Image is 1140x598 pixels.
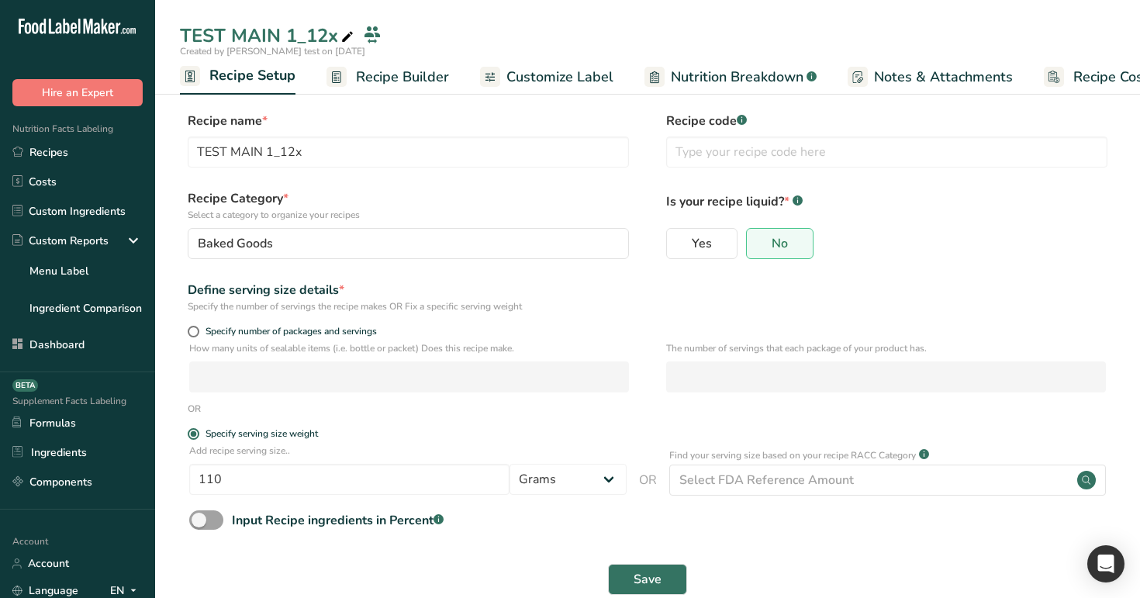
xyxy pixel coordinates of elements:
[666,189,1107,211] p: Is your recipe liquid?
[12,79,143,106] button: Hire an Expert
[506,67,613,88] span: Customize Label
[188,299,629,313] div: Specify the number of servings the recipe makes OR Fix a specific serving weight
[188,208,629,222] p: Select a category to organize your recipes
[206,428,318,440] div: Specify serving size weight
[772,236,788,251] span: No
[874,67,1013,88] span: Notes & Attachments
[188,281,629,299] div: Define serving size details
[608,564,687,595] button: Save
[326,60,449,95] a: Recipe Builder
[644,60,817,95] a: Nutrition Breakdown
[189,341,629,355] p: How many units of sealable items (i.e. bottle or packet) Does this recipe make.
[180,58,295,95] a: Recipe Setup
[188,137,629,168] input: Type your recipe name here
[232,511,444,530] div: Input Recipe ingredients in Percent
[188,228,629,259] button: Baked Goods
[188,112,629,130] label: Recipe name
[188,189,629,222] label: Recipe Category
[666,137,1107,168] input: Type your recipe code here
[180,45,365,57] span: Created by [PERSON_NAME] test on [DATE]
[639,471,657,489] span: OR
[356,67,449,88] span: Recipe Builder
[209,65,295,86] span: Recipe Setup
[189,444,627,458] p: Add recipe serving size..
[671,67,803,88] span: Nutrition Breakdown
[666,341,1106,355] p: The number of servings that each package of your product has.
[12,233,109,249] div: Custom Reports
[480,60,613,95] a: Customize Label
[198,234,273,253] span: Baked Goods
[669,448,916,462] p: Find your serving size based on your recipe RACC Category
[188,402,201,416] div: OR
[679,471,854,489] div: Select FDA Reference Amount
[634,570,662,589] span: Save
[1087,545,1124,582] div: Open Intercom Messenger
[692,236,712,251] span: Yes
[199,326,377,337] span: Specify number of packages and servings
[848,60,1013,95] a: Notes & Attachments
[666,112,1107,130] label: Recipe code
[180,22,357,50] div: TEST MAIN 1_12x
[189,464,510,495] input: Type your serving size here
[12,379,38,392] div: BETA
